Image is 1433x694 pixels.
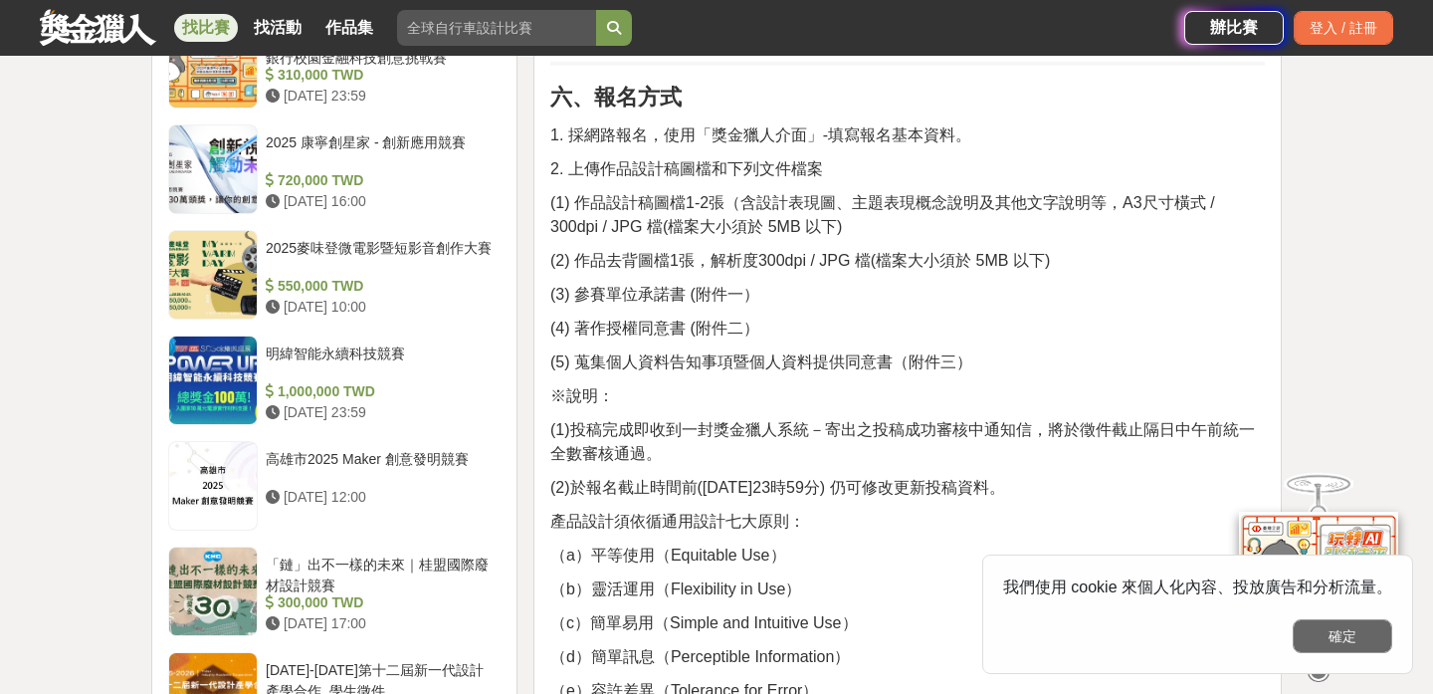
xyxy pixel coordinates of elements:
strong: 六、報名方式 [550,85,682,110]
img: d2146d9a-e6f6-4337-9592-8cefde37ba6b.png [1239,512,1398,644]
span: 我們使用 cookie 來個人化內容、投放廣告和分析流量。 [1003,578,1392,595]
span: 1. 採網路報名，使用「獎金獵人介面」-填寫報名基本資料。 [550,126,971,143]
span: 產品設計須依循通用設計七大原則： [550,513,805,530]
a: 明緯智能永續科技競賽 1,000,000 TWD [DATE] 23:59 [168,336,501,425]
a: 「鏈」出不一樣的未來｜桂盟國際廢材設計競賽 300,000 TWD [DATE] 17:00 [168,547,501,636]
div: 明緯智能永續科技競賽 [266,344,493,381]
a: 高雄市2025 Maker 創意發明競賽 [DATE] 12:00 [168,441,501,531]
span: （b）靈活運用（Flexibility in Use） [550,580,801,597]
span: ※說明： [550,387,614,404]
div: 登入 / 註冊 [1294,11,1393,45]
a: 找活動 [246,14,309,42]
div: 2025 康寧創星家 - 創新應用競賽 [266,132,493,170]
span: (2) 作品去背圖檔1張，解析度300dpi / JPG 檔(檔案大小須於 5MB 以下) [550,252,1050,269]
div: [DATE] 12:00 [266,487,493,508]
a: 作品集 [317,14,381,42]
div: 1,000,000 TWD [266,381,493,402]
div: 「鏈」出不一樣的未來｜桂盟國際廢材設計競賽 [266,555,493,592]
span: 2. 上傳作品設計稿圖檔和下列文件檔案 [550,160,823,177]
span: (1) 作品設計稿圖檔1-2張（含設計表現圖、主題表現概念說明及其他文字說明等，A3尺寸橫式 / 300dpi / JPG 檔(檔案大小須於 5MB 以下) [550,194,1215,235]
a: 2025麥味登微電影暨短影音創作大賽 550,000 TWD [DATE] 10:00 [168,230,501,320]
span: （c）簡單易用（Simple and Intuitive Use） [550,614,858,631]
a: 辦比賽 [1184,11,1284,45]
span: (2)於報名截止時間前([DATE]23時59分) 仍可修改更新投稿資料。 [550,479,1005,496]
div: [DATE] 23:59 [266,402,493,423]
span: （d）簡單訊息（Perceptible Information） [550,648,850,665]
span: （a）平等使用（Equitable Use） [550,547,786,564]
div: [DATE] 10:00 [266,297,493,318]
div: [DATE] 16:00 [266,191,493,212]
div: [DATE] 17:00 [266,613,493,634]
span: (4) 著作授權同意書 (附件二） [550,320,759,337]
div: 720,000 TWD [266,170,493,191]
div: 300,000 TWD [266,592,493,613]
button: 確定 [1293,619,1392,653]
span: (5) 蒐集個人資料告知事項暨個人資料提供同意書（附件三） [550,353,972,370]
span: (3) 參賽單位承諾書 (附件一） [550,286,759,303]
div: 高雄市2025 Maker 創意發明競賽 [266,449,493,487]
div: 310,000 TWD [266,65,493,86]
a: 玩轉AI 引領未來 2025臺灣中小企業銀行校園金融科技創意挑戰賽 310,000 TWD [DATE] 23:59 [168,19,501,109]
div: 550,000 TWD [266,276,493,297]
input: 全球自行車設計比賽 [397,10,596,46]
a: 2025 康寧創星家 - 創新應用競賽 720,000 TWD [DATE] 16:00 [168,124,501,214]
div: [DATE] 23:59 [266,86,493,107]
a: 找比賽 [174,14,238,42]
div: 2025麥味登微電影暨短影音創作大賽 [266,238,493,276]
span: (1)投稿完成即收到一封獎金獵人系統－寄出之投稿成功審核中通知信，將於徵件截止隔日中午前統一全數審核通過。 [550,421,1255,462]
